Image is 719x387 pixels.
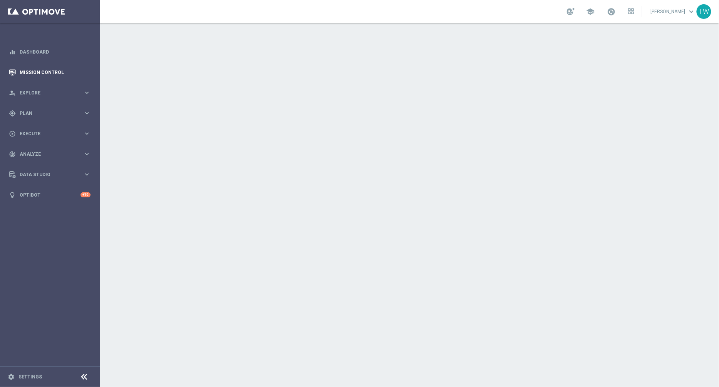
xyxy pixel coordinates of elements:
[9,130,16,137] i: play_circle_outline
[20,42,91,62] a: Dashboard
[18,375,42,379] a: Settings
[20,131,83,136] span: Execute
[83,171,91,178] i: keyboard_arrow_right
[8,90,91,96] button: person_search Explore keyboard_arrow_right
[83,89,91,96] i: keyboard_arrow_right
[20,62,91,82] a: Mission Control
[697,4,711,19] div: TW
[8,49,91,55] button: equalizer Dashboard
[20,91,83,95] span: Explore
[20,172,83,177] span: Data Studio
[8,374,15,380] i: settings
[9,151,83,158] div: Analyze
[83,150,91,158] i: keyboard_arrow_right
[8,172,91,178] button: Data Studio keyboard_arrow_right
[9,185,91,205] div: Optibot
[9,171,83,178] div: Data Studio
[9,110,16,117] i: gps_fixed
[20,152,83,156] span: Analyze
[9,192,16,199] i: lightbulb
[650,6,697,17] a: [PERSON_NAME]keyboard_arrow_down
[83,109,91,117] i: keyboard_arrow_right
[83,130,91,137] i: keyboard_arrow_right
[20,185,81,205] a: Optibot
[9,130,83,137] div: Execute
[9,42,91,62] div: Dashboard
[20,111,83,116] span: Plan
[81,192,91,197] div: +10
[9,89,16,96] i: person_search
[586,7,595,16] span: school
[8,110,91,116] button: gps_fixed Plan keyboard_arrow_right
[8,69,91,76] button: Mission Control
[9,110,83,117] div: Plan
[9,62,91,82] div: Mission Control
[8,151,91,157] button: track_changes Analyze keyboard_arrow_right
[9,89,83,96] div: Explore
[8,131,91,137] button: play_circle_outline Execute keyboard_arrow_right
[9,49,16,56] i: equalizer
[687,7,696,16] span: keyboard_arrow_down
[8,192,91,198] button: lightbulb Optibot +10
[9,151,16,158] i: track_changes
